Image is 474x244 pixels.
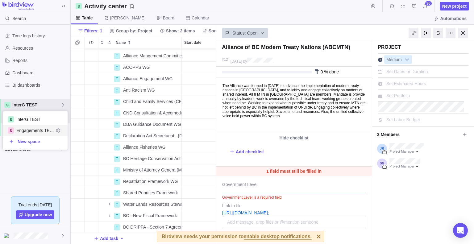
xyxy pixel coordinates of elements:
span: Engagements TEST [16,127,54,134]
span: Edit space settings [54,126,63,135]
span: InterG TEST [12,102,60,108]
span: New space [18,139,40,145]
span: InterG TEST [16,116,63,122]
div: grid [3,111,68,150]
